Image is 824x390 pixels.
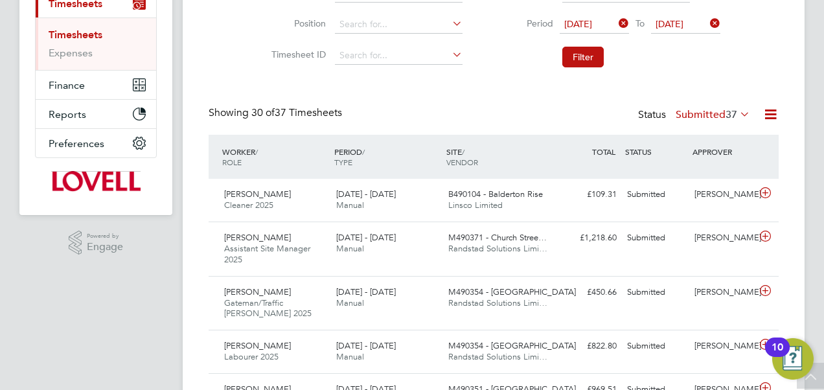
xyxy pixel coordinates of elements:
div: Status [638,106,753,124]
span: [PERSON_NAME] [224,340,291,351]
span: Cleaner 2025 [224,200,273,211]
div: [PERSON_NAME] [689,282,757,303]
label: Timesheet ID [268,49,326,60]
span: [DATE] [656,18,683,30]
span: [PERSON_NAME] [224,189,291,200]
span: Randstad Solutions Limi… [448,243,547,254]
span: 37 Timesheets [251,106,342,119]
button: Open Resource Center, 10 new notifications [772,338,814,380]
div: Submitted [622,336,689,357]
span: Labourer 2025 [224,351,279,362]
span: M490371 - Church Stree… [448,232,547,243]
span: Gateman/Traffic [PERSON_NAME] 2025 [224,297,312,319]
span: B490104 - Balderton Rise [448,189,543,200]
div: £109.31 [555,184,622,205]
span: Linsco Limited [448,200,503,211]
span: [DATE] [564,18,592,30]
div: Showing [209,106,345,120]
span: Manual [336,351,364,362]
span: [PERSON_NAME] [224,286,291,297]
span: [PERSON_NAME] [224,232,291,243]
span: [DATE] - [DATE] [336,232,396,243]
div: APPROVER [689,140,757,163]
span: Manual [336,200,364,211]
img: lovell-logo-retina.png [51,171,140,192]
span: Engage [87,242,123,253]
a: Expenses [49,47,93,59]
span: TYPE [334,157,352,167]
span: Reports [49,108,86,120]
span: Manual [336,243,364,254]
div: Submitted [622,282,689,303]
div: SITE [443,140,555,174]
span: [DATE] - [DATE] [336,286,396,297]
span: / [362,146,365,157]
div: PERIOD [331,140,443,174]
label: Submitted [676,108,750,121]
div: £1,218.60 [555,227,622,249]
span: Preferences [49,137,104,150]
span: Randstad Solutions Limi… [448,351,547,362]
button: Preferences [36,129,156,157]
button: Reports [36,100,156,128]
div: [PERSON_NAME] [689,336,757,357]
div: WORKER [219,140,331,174]
label: Period [495,17,553,29]
span: Manual [336,297,364,308]
span: [DATE] - [DATE] [336,340,396,351]
span: VENDOR [446,157,478,167]
input: Search for... [335,16,463,34]
span: ROLE [222,157,242,167]
span: To [632,15,648,32]
a: Timesheets [49,29,102,41]
a: Go to home page [35,171,157,192]
span: Assistant Site Manager 2025 [224,243,310,265]
span: 37 [726,108,737,121]
span: Finance [49,79,85,91]
span: TOTAL [592,146,615,157]
span: M490354 - [GEOGRAPHIC_DATA] [448,286,576,297]
span: 30 of [251,106,275,119]
div: [PERSON_NAME] [689,184,757,205]
span: M490354 - [GEOGRAPHIC_DATA] [448,340,576,351]
div: £822.80 [555,336,622,357]
div: STATUS [622,140,689,163]
span: / [462,146,464,157]
div: Submitted [622,184,689,205]
span: [DATE] - [DATE] [336,189,396,200]
div: 10 [772,347,783,364]
span: Randstad Solutions Limi… [448,297,547,308]
input: Search for... [335,47,463,65]
button: Filter [562,47,604,67]
a: Powered byEngage [69,231,124,255]
div: [PERSON_NAME] [689,227,757,249]
span: / [255,146,258,157]
button: Finance [36,71,156,99]
div: £450.66 [555,282,622,303]
span: Powered by [87,231,123,242]
label: Position [268,17,326,29]
div: Timesheets [36,17,156,70]
div: Submitted [622,227,689,249]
